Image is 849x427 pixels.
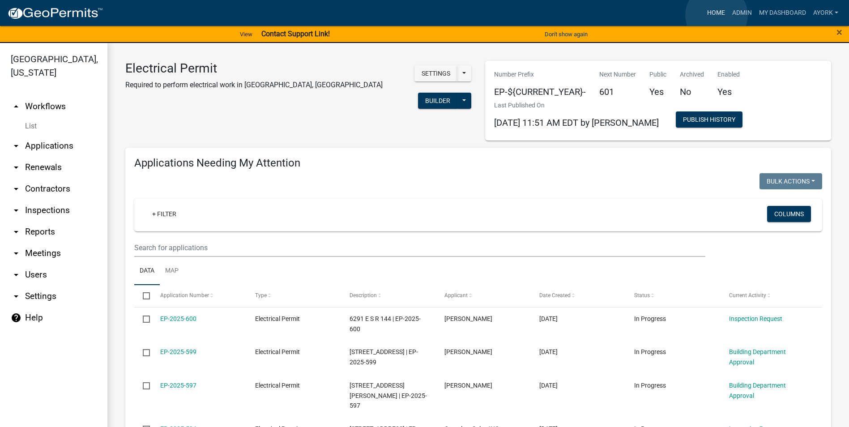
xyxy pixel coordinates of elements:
[444,348,492,355] span: Michael Watson
[494,70,586,79] p: Number Prefix
[721,285,815,307] datatable-header-cell: Current Activity
[539,382,558,389] span: 09/15/2025
[255,315,300,322] span: Electrical Permit
[134,257,160,286] a: Data
[246,285,341,307] datatable-header-cell: Type
[236,27,256,42] a: View
[134,285,151,307] datatable-header-cell: Select
[494,86,586,97] h5: EP-${CURRENT_YEAR}-
[634,315,666,322] span: In Progress
[160,292,209,299] span: Application Number
[414,65,457,81] button: Settings
[704,4,729,21] a: Home
[444,382,492,389] span: William Walls
[125,61,383,76] h3: Electrical Permit
[767,206,811,222] button: Columns
[151,285,246,307] datatable-header-cell: Application Number
[539,315,558,322] span: 09/16/2025
[11,141,21,151] i: arrow_drop_down
[717,86,740,97] h5: Yes
[599,86,636,97] h5: 601
[836,26,842,38] span: ×
[539,292,571,299] span: Date Created
[634,348,666,355] span: In Progress
[436,285,531,307] datatable-header-cell: Applicant
[350,292,377,299] span: Description
[11,312,21,323] i: help
[11,248,21,259] i: arrow_drop_down
[418,93,457,109] button: Builder
[350,382,427,410] span: 2360 PUMPKINVINE HILL RD | EP-2025-597
[11,205,21,216] i: arrow_drop_down
[134,239,705,257] input: Search for applications
[145,206,183,222] a: + Filter
[255,382,300,389] span: Electrical Permit
[649,86,666,97] h5: Yes
[444,292,468,299] span: Applicant
[494,101,659,110] p: Last Published On
[836,27,842,38] button: Close
[11,162,21,173] i: arrow_drop_down
[729,348,786,366] a: Building Department Approval
[494,117,659,128] span: [DATE] 11:51 AM EDT by [PERSON_NAME]
[539,348,558,355] span: 09/16/2025
[634,382,666,389] span: In Progress
[11,269,21,280] i: arrow_drop_down
[626,285,721,307] datatable-header-cell: Status
[125,80,383,90] p: Required to perform electrical work in [GEOGRAPHIC_DATA], [GEOGRAPHIC_DATA]
[531,285,626,307] datatable-header-cell: Date Created
[11,291,21,302] i: arrow_drop_down
[759,173,822,189] button: Bulk Actions
[160,348,196,355] a: EP-2025-599
[350,348,418,366] span: 11 S MAIN ST | EP-2025-599
[729,315,782,322] a: Inspection Request
[680,86,704,97] h5: No
[599,70,636,79] p: Next Number
[261,30,330,38] strong: Contact Support Link!
[649,70,666,79] p: Public
[255,348,300,355] span: Electrical Permit
[634,292,650,299] span: Status
[676,111,742,128] button: Publish History
[255,292,267,299] span: Type
[729,4,755,21] a: Admin
[11,226,21,237] i: arrow_drop_down
[729,382,786,399] a: Building Department Approval
[160,382,196,389] a: EP-2025-597
[11,101,21,112] i: arrow_drop_up
[755,4,810,21] a: My Dashboard
[717,70,740,79] p: Enabled
[350,315,421,333] span: 6291 E S R 144 | EP-2025-600
[680,70,704,79] p: Archived
[160,315,196,322] a: EP-2025-600
[541,27,591,42] button: Don't show again
[676,116,742,124] wm-modal-confirm: Workflow Publish History
[134,157,822,170] h4: Applications Needing My Attention
[160,257,184,286] a: Map
[11,184,21,194] i: arrow_drop_down
[729,292,766,299] span: Current Activity
[810,4,842,21] a: ayork
[341,285,436,307] datatable-header-cell: Description
[444,315,492,322] span: Joseph Rode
